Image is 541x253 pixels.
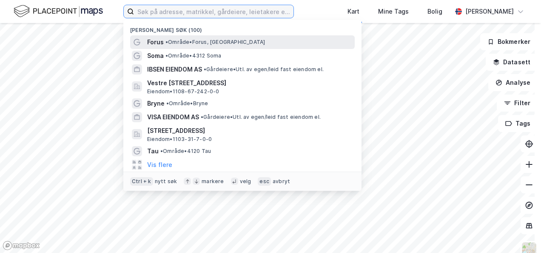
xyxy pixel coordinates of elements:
[378,6,409,17] div: Mine Tags
[147,37,164,47] span: Forus
[204,66,206,72] span: •
[258,177,271,186] div: esc
[155,178,177,185] div: nytt søk
[14,4,103,19] img: logo.f888ab2527a4732fd821a326f86c7f29.svg
[201,114,203,120] span: •
[165,39,265,46] span: Område • Forus, [GEOGRAPHIC_DATA]
[165,52,168,59] span: •
[147,112,199,122] span: VISA EIENDOM AS
[147,98,165,109] span: Bryne
[147,64,202,75] span: IBSEN EIENDOM AS
[465,6,514,17] div: [PERSON_NAME]
[347,6,359,17] div: Kart
[160,148,163,154] span: •
[147,78,351,88] span: Vestre [STREET_ADDRESS]
[201,114,321,121] span: Gårdeiere • Utl. av egen/leid fast eiendom el.
[273,178,290,185] div: avbryt
[147,146,159,156] span: Tau
[165,52,221,59] span: Område • 4312 Soma
[498,212,541,253] iframe: Chat Widget
[160,148,211,155] span: Område • 4120 Tau
[147,126,351,136] span: [STREET_ADDRESS]
[166,100,208,107] span: Område • Bryne
[123,20,362,35] div: [PERSON_NAME] søk (100)
[240,178,251,185] div: velg
[427,6,442,17] div: Bolig
[165,39,168,45] span: •
[202,178,224,185] div: markere
[147,51,164,61] span: Soma
[147,136,212,143] span: Eiendom • 1103-31-7-0-0
[204,66,324,73] span: Gårdeiere • Utl. av egen/leid fast eiendom el.
[166,100,169,106] span: •
[147,160,172,170] button: Vis flere
[130,177,153,186] div: Ctrl + k
[134,5,293,18] input: Søk på adresse, matrikkel, gårdeiere, leietakere eller personer
[147,88,219,95] span: Eiendom • 1108-67-242-0-0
